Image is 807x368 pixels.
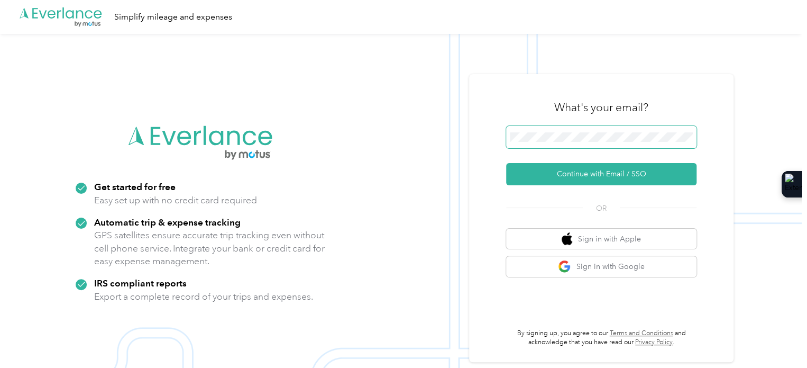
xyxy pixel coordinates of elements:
[506,163,696,185] button: Continue with Email / SSO
[610,329,673,337] a: Terms and Conditions
[94,290,313,303] p: Export a complete record of your trips and expenses.
[506,256,696,277] button: google logoSign in with Google
[114,11,232,24] div: Simplify mileage and expenses
[94,277,187,289] strong: IRS compliant reports
[94,229,325,268] p: GPS satellites ensure accurate trip tracking even without cell phone service. Integrate your bank...
[506,329,696,347] p: By signing up, you agree to our and acknowledge that you have read our .
[94,181,176,192] strong: Get started for free
[635,338,673,346] a: Privacy Policy
[562,232,572,246] img: apple logo
[583,203,620,214] span: OR
[506,229,696,249] button: apple logoSign in with Apple
[94,194,257,207] p: Easy set up with no credit card required
[558,260,571,273] img: google logo
[785,174,804,195] img: Extension Icon
[94,217,241,228] strong: Automatic trip & expense tracking
[554,100,648,115] h3: What's your email?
